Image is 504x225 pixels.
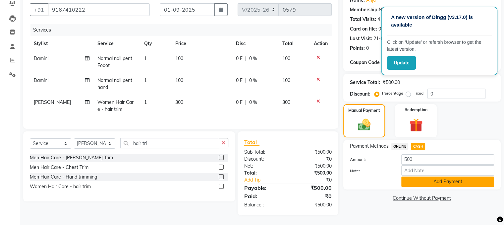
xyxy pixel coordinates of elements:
[350,26,377,33] div: Card on file:
[245,77,247,84] span: |
[30,154,113,161] div: Men Hair Care - [PERSON_NAME] Trim
[34,99,71,105] span: [PERSON_NAME]
[30,36,93,51] th: Stylist
[175,99,183,105] span: 300
[239,177,296,184] a: Add Tip
[296,177,336,184] div: ₹0
[97,77,132,90] span: Normal nail pent hand
[30,3,48,16] button: +91
[288,184,337,192] div: ₹500.00
[278,36,310,51] th: Total
[245,99,247,106] span: |
[144,77,147,83] span: 1
[30,183,91,190] div: Women Hair Care - hair trim
[350,6,494,13] div: No Active Membership
[236,99,243,106] span: 0 F
[239,156,288,163] div: Discount:
[48,3,150,16] input: Search by Name/Mobile/Email/Code
[244,139,259,146] span: Total
[288,149,337,156] div: ₹500.00
[249,99,257,106] span: 0 %
[97,99,134,112] span: Women Hair Care - hair trim
[239,149,288,156] div: Sub Total:
[288,192,337,200] div: ₹0
[175,55,183,61] span: 100
[382,90,403,96] label: Percentage
[345,157,396,163] label: Amount:
[30,174,97,181] div: Men Hair Care - Hand trimming
[405,117,427,133] img: _gift.svg
[387,56,416,70] button: Update
[144,99,147,105] span: 1
[140,36,171,51] th: Qty
[401,154,494,165] input: Amount
[239,192,288,200] div: Paid:
[239,163,288,170] div: Net:
[249,55,257,62] span: 0 %
[414,90,423,96] label: Fixed
[387,39,492,53] p: Click on ‘Update’ or refersh browser to get the latest version.
[239,184,288,192] div: Payable:
[354,117,374,132] img: _cash.svg
[249,77,257,84] span: 0 %
[350,16,376,23] div: Total Visits:
[236,77,243,84] span: 0 F
[350,45,365,52] div: Points:
[411,143,425,150] span: CASH
[120,138,219,148] input: Search or Scan
[288,201,337,208] div: ₹500.00
[391,143,409,150] span: ONLINE
[378,26,381,33] div: 0
[144,55,147,61] span: 1
[30,24,337,36] div: Services
[366,45,369,52] div: 0
[377,16,380,23] div: 4
[282,99,290,105] span: 300
[236,55,243,62] span: 0 F
[34,77,48,83] span: Damini
[348,108,380,113] label: Manual Payment
[245,55,247,62] span: |
[383,79,400,86] div: ₹500.00
[282,55,290,61] span: 100
[350,35,372,42] div: Last Visit:
[310,36,332,51] th: Action
[175,77,183,83] span: 100
[288,170,337,177] div: ₹500.00
[282,77,290,83] span: 100
[171,36,232,51] th: Price
[350,59,398,66] div: Coupon Code
[401,177,494,187] button: Add Payment
[373,35,399,42] div: 21-08-2025
[93,36,140,51] th: Service
[239,201,288,208] div: Balance :
[288,156,337,163] div: ₹0
[30,164,88,171] div: Men Hair Care - Chest Trim
[401,165,494,176] input: Add Note
[350,6,379,13] div: Membership:
[350,79,380,86] div: Service Total:
[288,163,337,170] div: ₹500.00
[391,14,488,29] p: A new version of Dingg (v3.17.0) is available
[350,91,370,98] div: Discount:
[232,36,278,51] th: Disc
[97,55,132,68] span: Normal nail pent Fooot
[405,107,427,113] label: Redemption
[345,168,396,174] label: Note:
[239,170,288,177] div: Total:
[345,195,499,202] a: Continue Without Payment
[350,143,389,150] span: Payment Methods
[34,55,48,61] span: Damini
